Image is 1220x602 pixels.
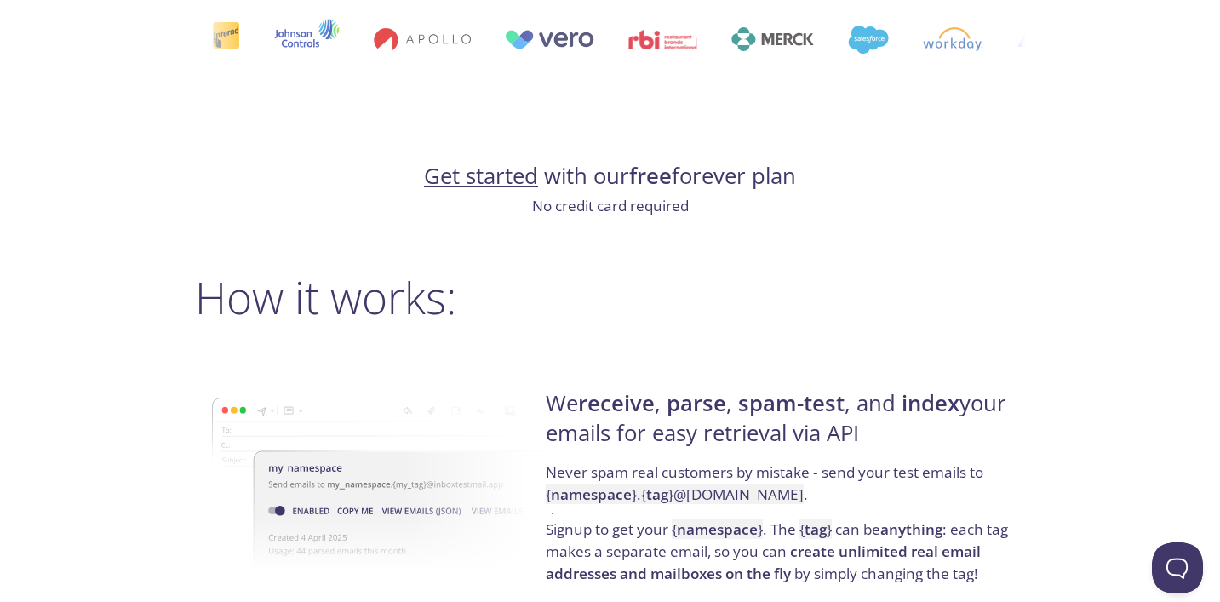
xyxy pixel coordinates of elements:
[799,519,832,539] code: { }
[546,462,1020,519] p: Never spam real customers by mistake - send your test emails to .
[902,388,959,418] strong: index
[356,27,453,51] img: apollo
[195,272,1026,323] h2: How it works:
[738,388,845,418] strong: spam-test
[546,542,981,583] strong: create unlimited real email addresses and mailboxes on the fly
[830,26,871,54] img: salesforce
[546,484,804,504] code: { } . { } @[DOMAIN_NAME]
[546,519,1020,584] p: to get your . The can be : each tag makes a separate email, so you can by simply changing the tag!
[424,161,538,191] a: Get started
[578,388,655,418] strong: receive
[546,519,592,539] a: Signup
[805,519,827,539] strong: tag
[646,484,668,504] strong: tag
[713,27,796,51] img: merck
[546,389,1020,462] h4: We , , , and your emails for easy retrieval via API
[195,195,1026,217] p: No credit card required
[880,519,942,539] strong: anything
[195,162,1026,191] h4: with our forever plan
[611,30,680,49] img: rbi
[905,27,965,51] img: workday
[672,519,763,539] code: { }
[677,519,758,539] strong: namespace
[256,19,322,60] img: johnsoncontrols
[551,484,632,504] strong: namespace
[667,388,726,418] strong: parse
[487,30,577,49] img: vero
[1152,542,1203,593] iframe: Help Scout Beacon - Open
[629,161,672,191] strong: free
